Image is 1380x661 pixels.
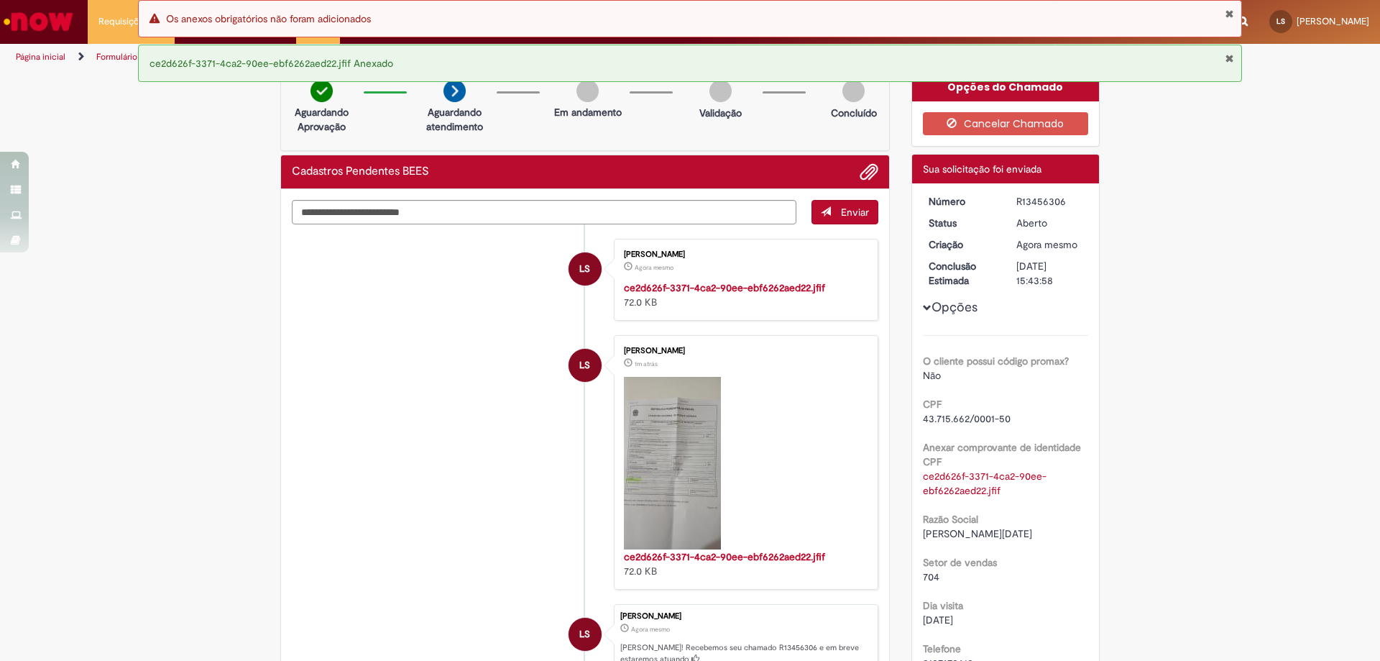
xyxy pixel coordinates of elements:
[1276,17,1285,26] span: LS
[923,412,1011,425] span: 43.715.662/0001-50
[292,165,429,178] h2: Cadastros Pendentes BEES Histórico de tíquete
[841,206,869,219] span: Enviar
[709,80,732,102] img: img-circle-grey.png
[166,12,371,25] span: Os anexos obrigatórios não foram adicionados
[918,216,1006,230] dt: Status
[923,112,1089,135] button: Cancelar Chamado
[699,106,742,120] p: Validação
[443,80,466,102] img: arrow-next.png
[1016,216,1083,230] div: Aberto
[624,347,863,355] div: [PERSON_NAME]
[554,105,622,119] p: Em andamento
[923,642,961,655] b: Telefone
[831,106,877,120] p: Concluído
[579,617,590,652] span: LS
[923,556,997,569] b: Setor de vendas
[918,259,1006,288] dt: Conclusão Estimada
[860,163,878,181] button: Adicionar anexos
[923,369,941,382] span: Não
[1,7,75,36] img: ServiceNow
[631,625,670,634] time: 28/08/2025 09:43:55
[579,252,590,286] span: LS
[842,80,865,102] img: img-circle-grey.png
[98,14,149,29] span: Requisições
[11,44,909,70] ul: Trilhas de página
[923,614,953,626] span: [DATE]
[635,263,673,272] span: Agora mesmo
[635,263,673,272] time: 28/08/2025 09:43:53
[1225,8,1234,19] button: Fechar Notificação
[624,550,825,563] a: ce2d626f-3371-4ca2-90ee-ebf6262aed22.jfif
[923,527,1032,540] span: [PERSON_NAME][DATE]
[287,105,356,134] p: Aguardando Aprovação
[96,51,203,63] a: Formulário de Atendimento
[620,612,870,621] div: [PERSON_NAME]
[292,200,796,224] textarea: Digite sua mensagem aqui...
[923,513,978,526] b: Razão Social
[923,398,942,411] b: CPF
[16,51,65,63] a: Página inicial
[923,470,1046,497] a: Download de ce2d626f-3371-4ca2-90ee-ebf6262aed22.jfif
[918,194,1006,209] dt: Número
[624,281,825,294] a: ce2d626f-3371-4ca2-90ee-ebf6262aed22.jfif
[635,360,658,368] span: 1m atrás
[1016,238,1077,251] span: Agora mesmo
[624,550,863,578] div: 72.0 KB
[624,281,863,309] div: 72.0 KB
[624,250,863,259] div: [PERSON_NAME]
[579,348,590,383] span: LS
[1225,53,1234,64] button: Fechar Notificação
[918,237,1006,252] dt: Criação
[811,200,878,224] button: Enviar
[923,163,1041,175] span: Sua solicitação foi enviada
[1016,259,1083,288] div: [DATE] 15:43:58
[569,618,602,651] div: Lara Cristina Cotta Santos
[576,80,599,102] img: img-circle-grey.png
[923,599,963,612] b: Dia visita
[1016,238,1077,251] time: 28/08/2025 09:43:55
[569,252,602,286] div: Lara Cristina Cotta Santos
[923,570,939,583] span: 704
[420,105,489,134] p: Aguardando atendimento
[1297,15,1369,27] span: [PERSON_NAME]
[1016,237,1083,252] div: 28/08/2025 09:43:55
[923,441,1081,468] b: Anexar comprovante de identidade CPF
[310,80,333,102] img: check-circle-green.png
[1016,194,1083,209] div: R13456306
[923,355,1069,368] b: O cliente possui código promax?
[569,349,602,382] div: Lara Cristina Cotta Santos
[635,360,658,368] time: 28/08/2025 09:43:10
[631,625,670,634] span: Agora mesmo
[149,57,393,70] span: ce2d626f-3371-4ca2-90ee-ebf6262aed22.jfif Anexado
